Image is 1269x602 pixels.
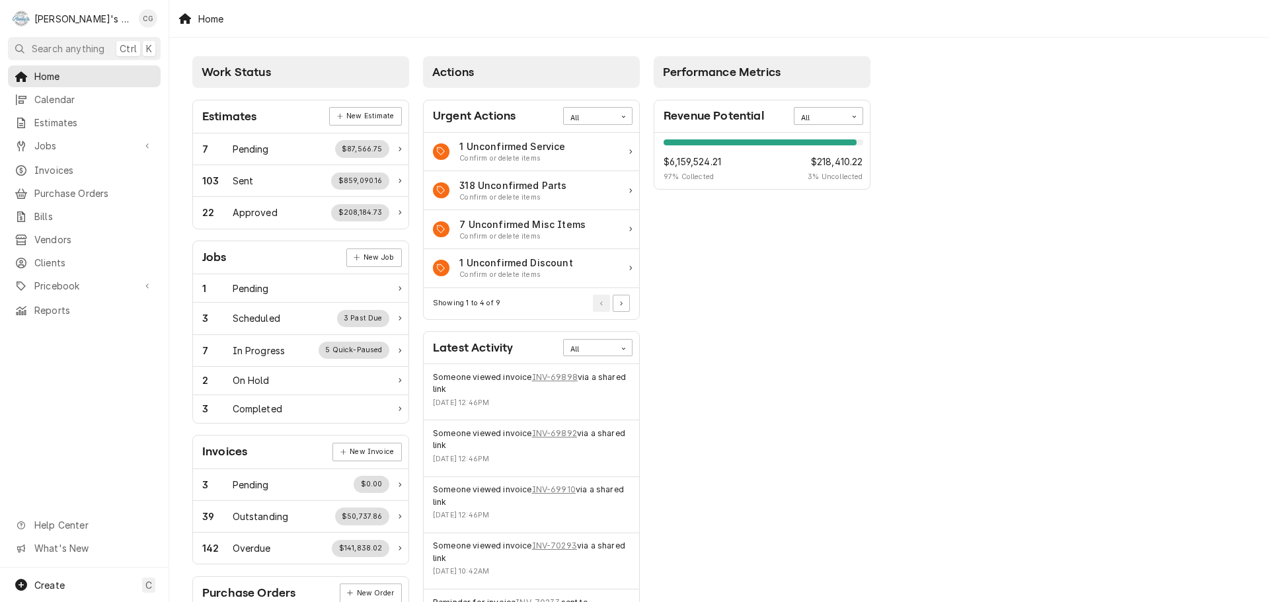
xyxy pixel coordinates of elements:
div: Revenue Potential Collected [664,155,721,182]
div: Card Column Content [654,88,870,227]
span: What's New [34,541,153,555]
div: Work Status [193,165,408,197]
div: Event Details [433,371,630,413]
div: Christine Gutierrez's Avatar [139,9,157,28]
a: New Estimate [329,107,401,126]
div: Action Item Suggestion [459,153,565,164]
div: Event String [433,371,630,396]
a: Action Item [424,210,639,249]
div: Revenue Potential [654,133,870,190]
div: Card Data [193,274,408,423]
span: K [146,42,152,56]
div: Work Status Supplemental Data [335,508,390,525]
div: Card Title [202,584,295,602]
div: Action Item [424,249,639,288]
div: Card Data Filter Control [563,339,633,356]
button: Search anythingCtrlK [8,37,161,60]
div: Action Item Suggestion [459,270,573,280]
span: C [145,578,152,592]
span: 97 % Collected [664,172,721,182]
div: Card Link Button [332,443,401,461]
div: Work Status Title [233,311,280,325]
div: Event [424,364,639,420]
span: Reports [34,303,154,317]
div: Work Status Title [233,282,269,295]
a: INV-70293 [532,540,577,552]
div: Work Status [193,274,408,303]
div: Work Status [193,335,408,367]
div: Event [424,420,639,476]
a: Work Status [193,303,408,334]
div: Work Status Count [202,174,233,188]
div: CG [139,9,157,28]
a: Work Status [193,133,408,165]
div: Action Item Title [459,139,565,153]
div: Action Item Suggestion [459,231,586,242]
div: Card Header [193,435,408,469]
div: Event Details [433,484,630,525]
div: Card Data [424,133,639,288]
div: Card Link Button [346,248,402,267]
a: Go to Jobs [8,135,161,157]
div: Card Title [664,107,764,125]
div: All [801,113,839,124]
a: Work Status [193,501,408,533]
div: Rudy's Commercial Refrigeration's Avatar [12,9,30,28]
span: $218,410.22 [808,155,863,169]
span: Actions [432,65,474,79]
div: Work Status Title [233,509,289,523]
a: Bills [8,206,161,227]
div: All [570,344,609,355]
div: Card Header [193,100,408,133]
div: Card Data Filter Control [794,107,863,124]
a: New Invoice [332,443,401,461]
span: 3 % Uncollected [808,172,863,182]
div: Work Status [193,367,408,395]
a: Go to Help Center [8,514,161,536]
div: Card Header [424,100,639,133]
div: Work Status Supplemental Data [335,140,390,157]
div: Action Item Suggestion [459,192,566,203]
div: Card: Invoices [192,435,409,564]
a: Work Status [193,533,408,564]
div: Card Data [193,133,408,229]
span: Clients [34,256,154,270]
span: Invoices [34,163,154,177]
a: Work Status [193,469,408,501]
a: Action Item [424,133,639,172]
div: Work Status Count [202,478,233,492]
div: Event String [433,428,630,452]
div: Pagination Controls [591,295,631,312]
div: Work Status Supplemental Data [319,342,389,359]
div: Card Title [202,443,247,461]
div: Event Timestamp [433,398,630,408]
span: Calendar [34,93,154,106]
div: Action Item Title [459,217,586,231]
div: Work Status Title [233,373,270,387]
div: Work Status Supplemental Data [332,540,389,557]
span: Create [34,580,65,591]
div: Card Title [433,107,516,125]
div: Card Column Header [654,56,870,88]
a: Vendors [8,229,161,250]
a: INV-69910 [532,484,576,496]
a: Reports [8,299,161,321]
div: Event Timestamp [433,454,630,465]
div: Work Status Title [233,478,269,492]
div: Work Status Title [233,344,286,357]
a: Go to Pricebook [8,275,161,297]
div: Card Data [193,469,408,564]
div: Event [424,477,639,533]
a: Action Item [424,171,639,210]
span: Vendors [34,233,154,246]
div: Card Link Button [329,107,401,126]
div: Event Details [433,428,630,469]
a: New Job [346,248,402,267]
div: Card Header [424,332,639,364]
button: Go to Next Page [613,295,630,312]
span: Pricebook [34,279,134,293]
